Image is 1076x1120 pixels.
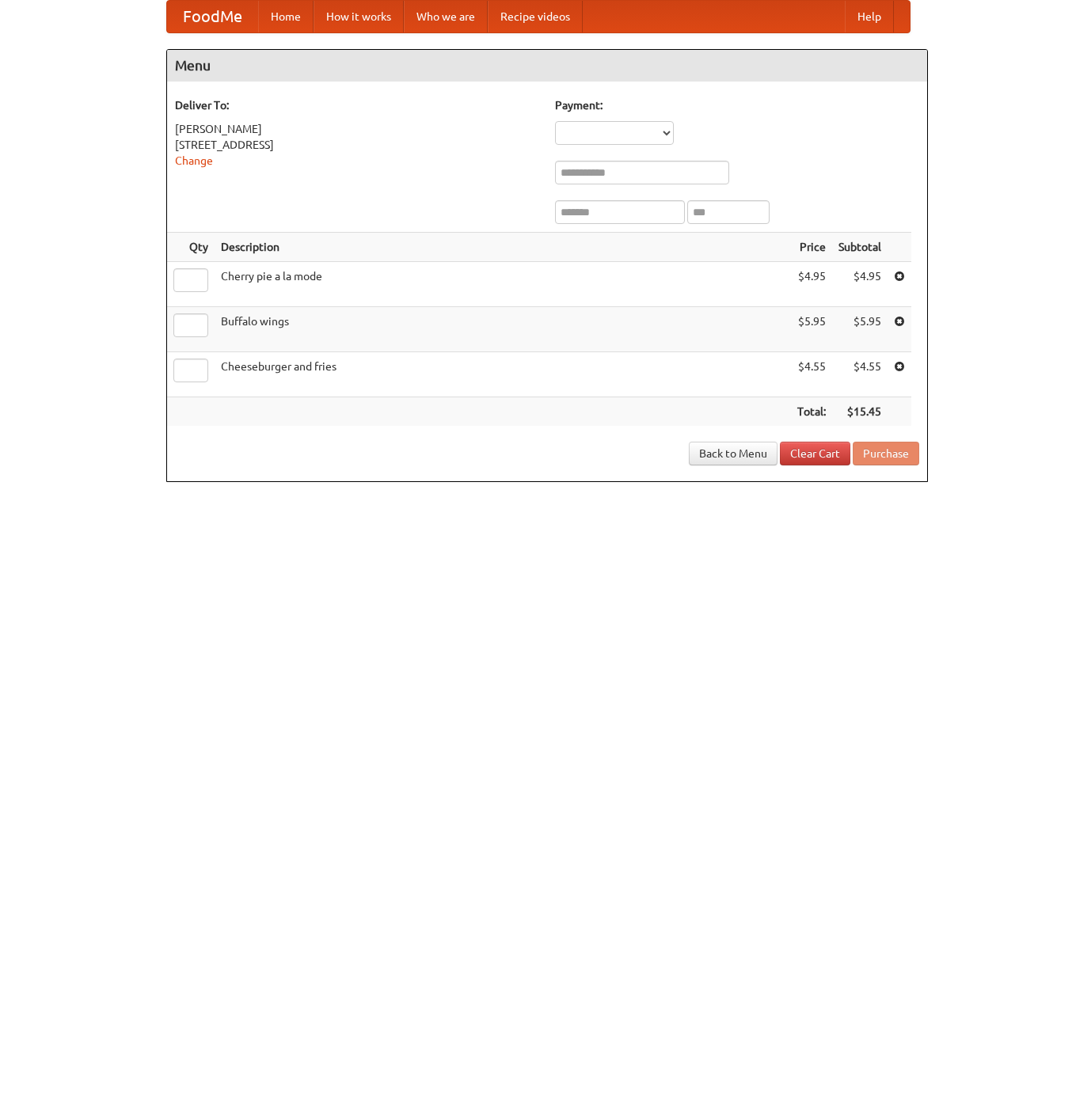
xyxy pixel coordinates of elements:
td: Cherry pie a la mode [215,262,791,307]
a: Who we are [404,1,488,32]
h4: Menu [167,50,927,82]
td: Buffalo wings [215,307,791,352]
td: $4.55 [791,352,832,397]
a: Back to Menu [689,442,778,465]
a: Help [845,1,894,32]
th: $15.45 [832,397,888,427]
td: $4.55 [832,352,888,397]
a: How it works [314,1,404,32]
a: FoodMe [167,1,258,32]
th: Total: [791,397,832,427]
h5: Deliver To: [175,97,539,113]
td: $5.95 [832,307,888,352]
div: [STREET_ADDRESS] [175,137,539,153]
td: $4.95 [791,262,832,307]
a: Change [175,154,213,167]
td: $5.95 [791,307,832,352]
th: Qty [167,233,215,262]
td: Cheeseburger and fries [215,352,791,397]
a: Clear Cart [780,442,850,465]
th: Subtotal [832,233,888,262]
button: Purchase [853,442,919,465]
td: $4.95 [832,262,888,307]
a: Home [258,1,314,32]
h5: Payment: [555,97,919,113]
div: [PERSON_NAME] [175,121,539,137]
th: Description [215,233,791,262]
th: Price [791,233,832,262]
a: Recipe videos [488,1,583,32]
